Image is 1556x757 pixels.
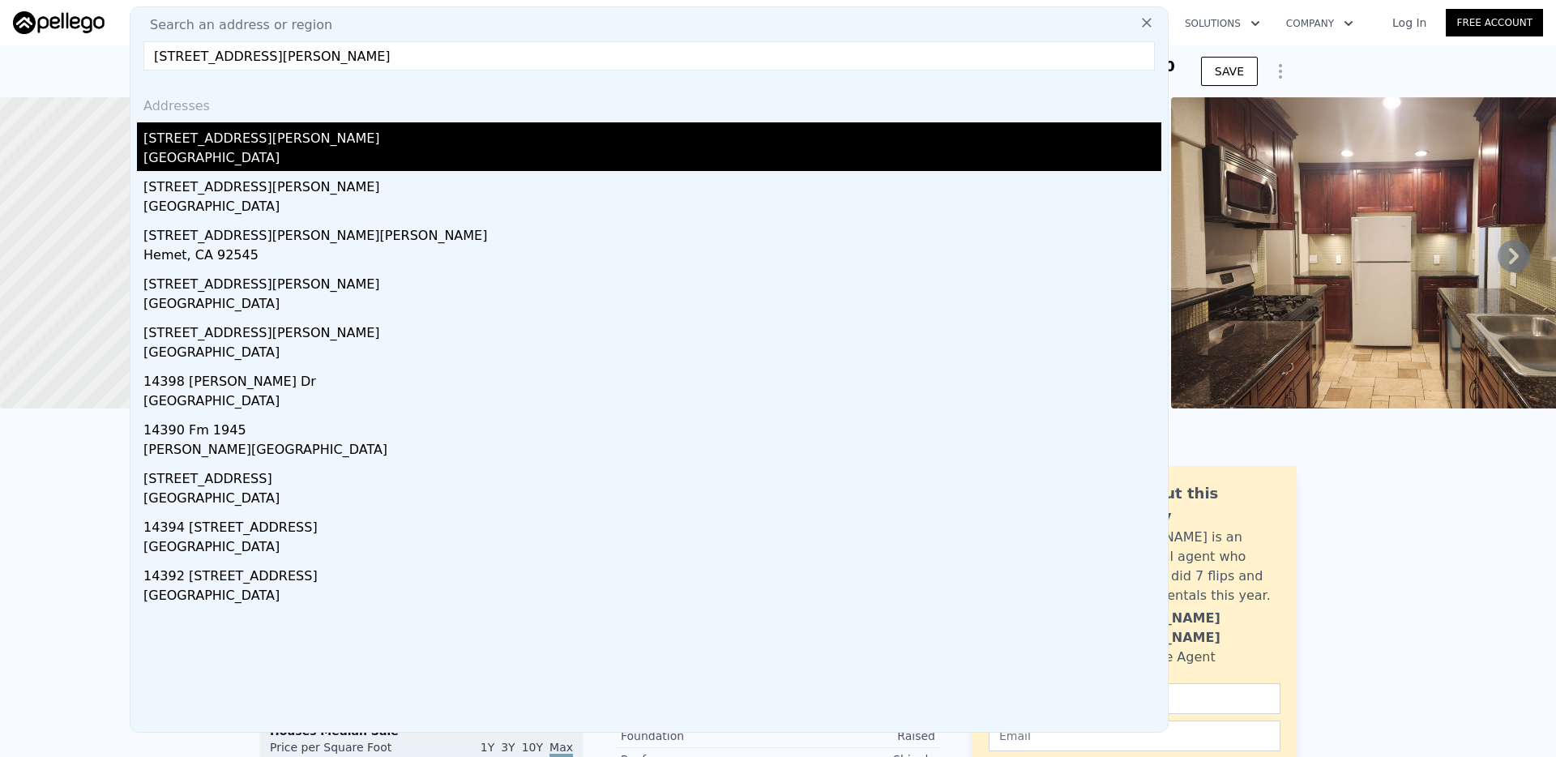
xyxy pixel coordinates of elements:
button: SAVE [1201,57,1258,86]
div: Addresses [137,83,1161,122]
div: [STREET_ADDRESS] [143,463,1161,489]
div: [GEOGRAPHIC_DATA] [143,391,1161,414]
img: Pellego [13,11,105,34]
div: [PERSON_NAME] [PERSON_NAME] [1100,609,1280,648]
div: [STREET_ADDRESS][PERSON_NAME] [143,268,1161,294]
input: Email [989,721,1280,751]
div: [GEOGRAPHIC_DATA] [143,343,1161,366]
button: Solutions [1172,9,1273,38]
span: Max [549,741,573,757]
div: [STREET_ADDRESS][PERSON_NAME] [143,317,1161,343]
div: [STREET_ADDRESS][PERSON_NAME] [143,171,1161,197]
div: Hemet, CA 92545 [143,246,1161,268]
a: Free Account [1446,9,1543,36]
span: 1Y [481,741,494,754]
div: 14392 [STREET_ADDRESS] [143,560,1161,586]
span: 3Y [501,741,515,754]
button: Show Options [1264,55,1297,88]
div: Foundation [621,728,778,744]
div: [GEOGRAPHIC_DATA] [143,197,1161,220]
div: [STREET_ADDRESS][PERSON_NAME][PERSON_NAME] [143,220,1161,246]
div: 14394 [STREET_ADDRESS] [143,511,1161,537]
a: Log In [1373,15,1446,31]
div: [PERSON_NAME] is an active local agent who personally did 7 flips and bought 3 rentals this year. [1100,528,1280,605]
div: 14398 [PERSON_NAME] Dr [143,366,1161,391]
div: [GEOGRAPHIC_DATA] [143,537,1161,560]
div: 14390 Fm 1945 [143,414,1161,440]
span: Search an address or region [137,15,332,35]
div: Raised [778,728,935,744]
div: Ask about this property [1100,482,1280,528]
div: [PERSON_NAME][GEOGRAPHIC_DATA] [143,440,1161,463]
div: [STREET_ADDRESS][PERSON_NAME] [143,122,1161,148]
input: Enter an address, city, region, neighborhood or zip code [143,41,1155,71]
div: [GEOGRAPHIC_DATA] [143,586,1161,609]
span: 10Y [522,741,543,754]
div: [GEOGRAPHIC_DATA] [143,294,1161,317]
div: [GEOGRAPHIC_DATA] [143,489,1161,511]
div: [GEOGRAPHIC_DATA] [143,148,1161,171]
button: Company [1273,9,1366,38]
